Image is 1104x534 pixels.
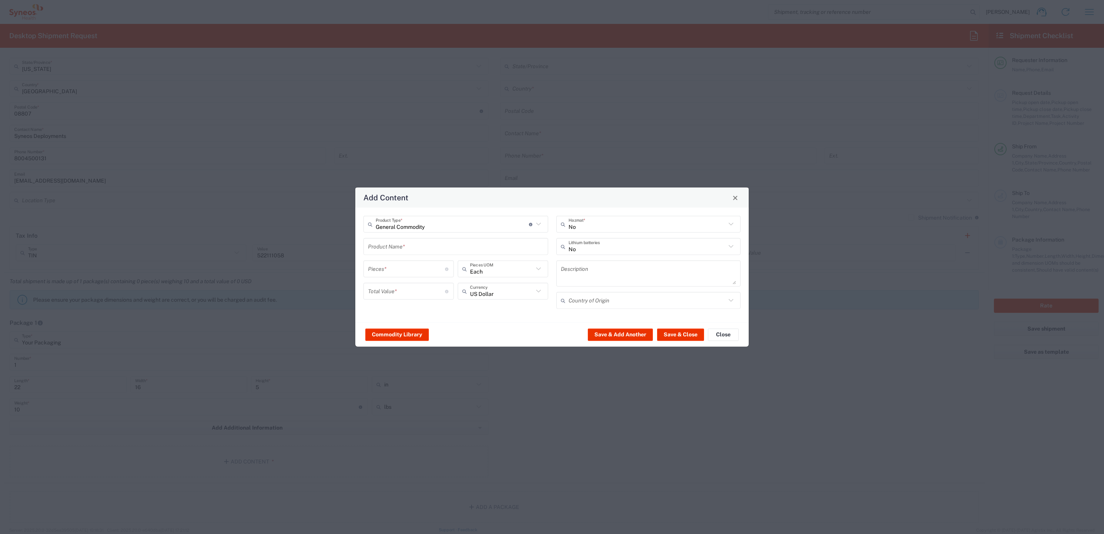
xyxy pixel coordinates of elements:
button: Close [708,328,739,341]
button: Close [730,192,741,203]
button: Save & Add Another [588,328,653,341]
button: Save & Close [657,328,704,341]
h4: Add Content [363,192,408,203]
button: Commodity Library [365,328,429,341]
